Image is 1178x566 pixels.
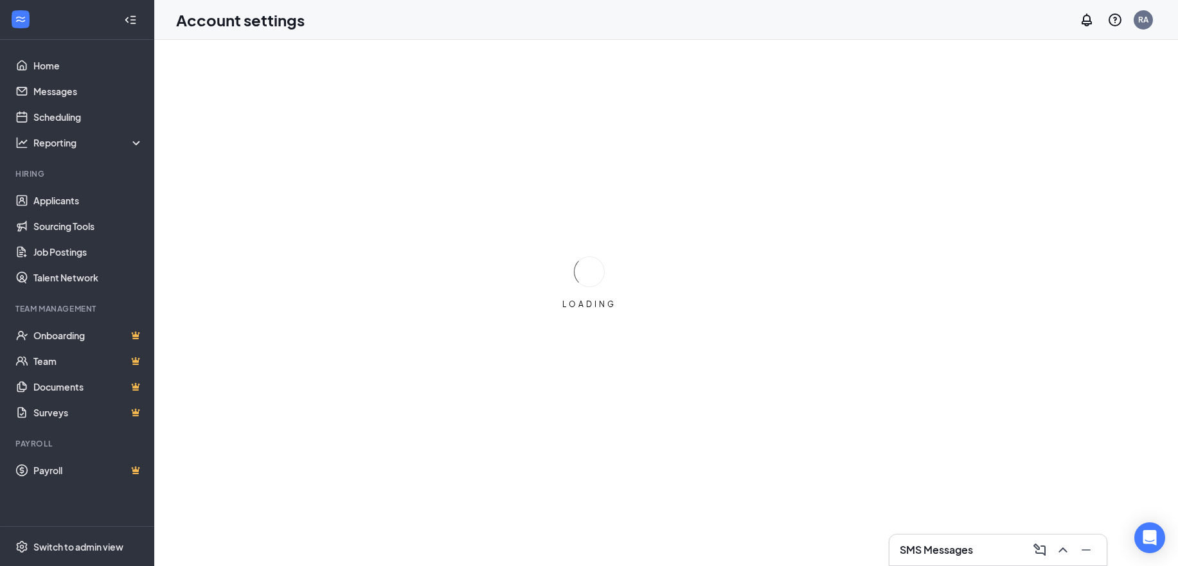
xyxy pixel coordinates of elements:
svg: ChevronUp [1055,542,1071,558]
div: Payroll [15,438,141,449]
div: Team Management [15,303,141,314]
div: LOADING [557,299,621,310]
svg: QuestionInfo [1107,12,1123,28]
a: Sourcing Tools [33,213,143,239]
a: SurveysCrown [33,400,143,425]
div: Switch to admin view [33,540,123,553]
button: Minimize [1076,540,1096,560]
div: Open Intercom Messenger [1134,522,1165,553]
div: Hiring [15,168,141,179]
div: RA [1138,14,1148,25]
a: DocumentsCrown [33,374,143,400]
a: Talent Network [33,265,143,290]
h3: SMS Messages [900,543,973,557]
a: Scheduling [33,104,143,130]
button: ChevronUp [1053,540,1073,560]
svg: Minimize [1078,542,1094,558]
a: PayrollCrown [33,457,143,483]
svg: WorkstreamLogo [14,13,27,26]
svg: Collapse [124,13,137,26]
a: Applicants [33,188,143,213]
svg: Settings [15,540,28,553]
button: ComposeMessage [1030,540,1050,560]
a: Home [33,53,143,78]
svg: Notifications [1079,12,1094,28]
a: Messages [33,78,143,104]
a: OnboardingCrown [33,323,143,348]
div: Reporting [33,136,144,149]
h1: Account settings [176,9,305,31]
svg: ComposeMessage [1032,542,1048,558]
a: Job Postings [33,239,143,265]
svg: Analysis [15,136,28,149]
a: TeamCrown [33,348,143,374]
